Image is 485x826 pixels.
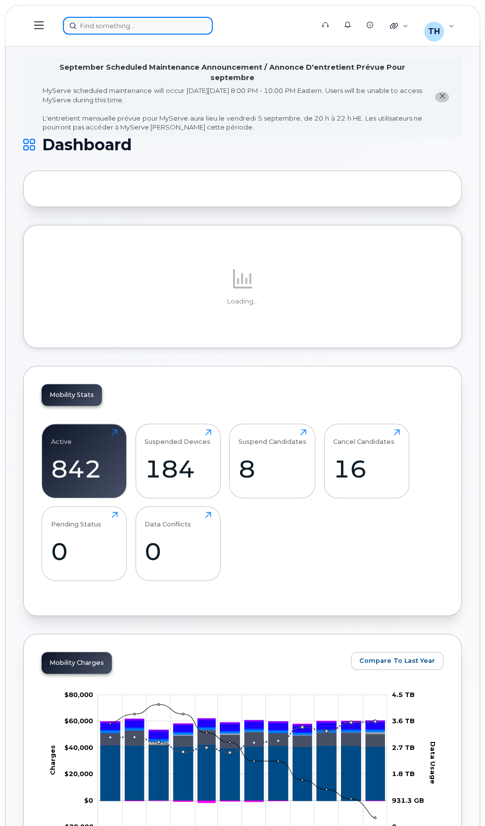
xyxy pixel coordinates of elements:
[43,86,422,132] div: MyServe scheduled maintenance will occur [DATE][DATE] 8:00 PM - 10:00 PM Eastern. Users will be u...
[43,62,422,83] div: September Scheduled Maintenance Announcement / Annonce D'entretient Prévue Pour septembre
[392,690,415,698] tspan: 4.5 TB
[42,297,443,306] p: Loading...
[64,743,93,751] g: $0
[51,429,72,445] div: Active
[239,429,306,492] a: Suspend Candidates8
[64,717,93,725] g: $0
[429,741,437,784] tspan: Data Usage
[64,770,93,778] tspan: $20,000
[239,454,306,483] div: 8
[392,717,415,725] tspan: 3.6 TB
[392,743,415,751] tspan: 2.7 TB
[333,429,394,445] div: Cancel Candidates
[145,454,211,483] div: 184
[51,454,118,483] div: 842
[392,796,424,804] tspan: 931.3 GB
[64,743,93,751] tspan: $40,000
[145,429,211,492] a: Suspended Devices184
[51,512,118,575] a: Pending Status0
[239,429,306,445] div: Suspend Candidates
[42,137,132,152] span: Dashboard
[51,429,118,492] a: Active842
[145,512,191,528] div: Data Conflicts
[51,512,101,528] div: Pending Status
[64,717,93,725] tspan: $60,000
[392,770,415,778] tspan: 1.8 TB
[64,770,93,778] g: $0
[359,656,435,665] span: Compare To Last Year
[145,537,211,566] div: 0
[48,745,56,775] tspan: Charges
[64,690,93,698] g: $0
[351,652,443,670] button: Compare To Last Year
[64,690,93,698] tspan: $80,000
[100,730,384,748] g: Roaming
[333,429,400,492] a: Cancel Candidates16
[100,720,384,738] g: HST
[145,512,211,575] a: Data Conflicts0
[145,429,210,445] div: Suspended Devices
[84,796,93,804] tspan: $0
[333,454,400,483] div: 16
[51,537,118,566] div: 0
[435,92,449,102] button: close notification
[100,744,384,801] g: Rate Plan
